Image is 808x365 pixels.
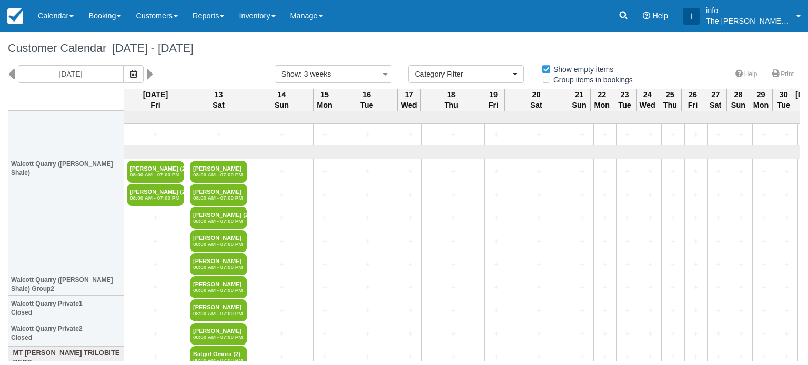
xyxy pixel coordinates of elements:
[408,65,524,83] button: Category Filter
[733,166,750,177] a: +
[127,161,184,183] a: [PERSON_NAME] (2)08:00 AM - 07:00 PM
[642,190,659,201] a: +
[778,351,795,362] a: +
[727,89,750,111] th: 28 Sun
[750,89,772,111] th: 29 Mon
[664,213,681,224] a: +
[127,129,184,140] a: +
[193,334,244,340] em: 08:00 AM - 07:00 PM
[511,166,568,177] a: +
[710,190,727,201] a: +
[597,236,613,247] a: +
[664,305,681,316] a: +
[488,129,504,140] a: +
[8,321,124,346] th: Walcott Quarry Private2 Closed
[193,241,244,247] em: 08:00 AM - 07:00 PM
[664,129,681,140] a: +
[253,129,310,140] a: +
[642,328,659,339] a: +
[7,8,23,24] img: checkfront-main-nav-mini-logo.png
[636,89,659,111] th: 24 Wed
[688,166,704,177] a: +
[402,351,419,362] a: +
[339,328,396,339] a: +
[772,89,795,111] th: 30 Tue
[568,89,591,111] th: 21 Sun
[316,213,333,224] a: +
[8,42,800,55] h1: Customer Calendar
[275,65,392,83] button: Show: 3 weeks
[619,190,636,201] a: +
[597,282,613,293] a: +
[755,236,772,247] a: +
[190,299,247,321] a: [PERSON_NAME]08:00 AM - 07:00 PM
[664,190,681,201] a: +
[778,213,795,224] a: +
[710,166,727,177] a: +
[778,259,795,270] a: +
[619,282,636,293] a: +
[642,259,659,270] a: +
[778,282,795,293] a: +
[316,166,333,177] a: +
[541,65,622,72] span: Show empty items
[488,328,504,339] a: +
[541,61,620,77] label: Show empty items
[253,236,310,247] a: +
[688,213,704,224] a: +
[597,351,613,362] a: +
[425,305,482,316] a: +
[190,323,247,345] a: [PERSON_NAME]08:00 AM - 07:00 PM
[642,236,659,247] a: +
[316,282,333,293] a: +
[613,89,636,111] th: 23 Tue
[253,305,310,316] a: +
[619,259,636,270] a: +
[336,89,398,111] th: 16 Tue
[425,236,482,247] a: +
[8,296,124,321] th: Walcott Quarry Private1 Closed
[681,89,704,111] th: 26 Fri
[402,236,419,247] a: +
[664,282,681,293] a: +
[402,190,419,201] a: +
[106,41,194,55] span: [DATE] - [DATE]
[642,166,659,177] a: +
[190,253,247,275] a: [PERSON_NAME]08:00 AM - 07:00 PM
[511,328,568,339] a: +
[710,305,727,316] a: +
[402,166,419,177] a: +
[778,129,795,140] a: +
[127,351,184,362] a: +
[619,213,636,224] a: +
[755,282,772,293] a: +
[688,129,704,140] a: +
[190,184,247,206] a: [PERSON_NAME]08:00 AM - 07:00 PM
[664,166,681,177] a: +
[193,287,244,294] em: 08:00 AM - 07:00 PM
[597,328,613,339] a: +
[511,190,568,201] a: +
[710,282,727,293] a: +
[505,89,568,111] th: 20 Sat
[511,259,568,270] a: +
[597,190,613,201] a: +
[511,236,568,247] a: +
[541,76,641,83] span: Group items in bookings
[688,328,704,339] a: +
[619,305,636,316] a: +
[710,236,727,247] a: +
[316,328,333,339] a: +
[127,282,184,293] a: +
[733,282,750,293] a: +
[193,310,244,317] em: 08:00 AM - 07:00 PM
[488,351,504,362] a: +
[706,16,790,26] p: The [PERSON_NAME] Shale Geoscience Foundation
[574,213,591,224] a: +
[425,282,482,293] a: +
[488,213,504,224] a: +
[643,12,650,19] i: Help
[127,259,184,270] a: +
[591,89,613,111] th: 22 Mon
[187,89,250,111] th: 13 Sat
